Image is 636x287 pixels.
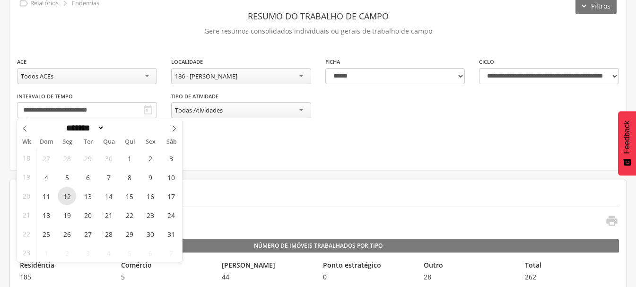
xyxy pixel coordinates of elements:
span: Maio 3, 2025 [162,149,180,167]
span: Maio 11, 2025 [37,187,55,205]
span: Maio 30, 2025 [141,225,159,243]
span: Qua [98,139,119,145]
span: Seg [57,139,78,145]
span: Maio 12, 2025 [58,187,76,205]
span: Maio 6, 2025 [78,168,97,186]
span: Dom [36,139,57,145]
legend: [PERSON_NAME] [219,261,315,271]
span: Junho 2, 2025 [58,244,76,262]
span: Abril 30, 2025 [99,149,118,167]
p: Gere resumos consolidados individuais ou gerais de trabalho de campo [17,25,619,38]
span: Junho 3, 2025 [78,244,97,262]
span: 19 [23,168,30,186]
label: ACE [17,58,26,66]
span: Maio 4, 2025 [37,168,55,186]
span: Wk [17,135,36,148]
span: Maio 19, 2025 [58,206,76,224]
span: Maio 8, 2025 [120,168,139,186]
span: Maio 27, 2025 [78,225,97,243]
a:  [600,214,619,230]
span: 21 [23,206,30,224]
legend: Outro [421,261,517,271]
span: Maio 2, 2025 [141,149,159,167]
label: Ciclo [479,58,494,66]
span: Junho 5, 2025 [120,244,139,262]
span: Maio 14, 2025 [99,187,118,205]
span: 28 [421,272,517,282]
span: Maio 28, 2025 [99,225,118,243]
span: 262 [522,272,619,282]
span: Maio 23, 2025 [141,206,159,224]
span: Maio 31, 2025 [162,225,180,243]
span: Junho 7, 2025 [162,244,180,262]
span: 44 [219,272,315,282]
span: Maio 1, 2025 [120,149,139,167]
label: Tipo de Atividade [171,93,218,100]
span: 0 [320,272,417,282]
span: Maio 17, 2025 [162,187,180,205]
legend: Número de Imóveis Trabalhados por Tipo [17,239,619,252]
span: Maio 15, 2025 [120,187,139,205]
legend: Comércio [118,261,215,271]
i:  [605,214,619,227]
span: Maio 10, 2025 [162,168,180,186]
span: 185 [17,272,113,282]
span: 20 [23,187,30,205]
span: Sáb [161,139,182,145]
input: Year [105,123,136,133]
span: Junho 4, 2025 [99,244,118,262]
span: Sex [140,139,161,145]
span: Maio 25, 2025 [37,225,55,243]
span: Abril 28, 2025 [58,149,76,167]
span: Ter [78,139,98,145]
span: Maio 24, 2025 [162,206,180,224]
button: Feedback - Mostrar pesquisa [618,111,636,175]
span: Maio 7, 2025 [99,168,118,186]
span: Maio 22, 2025 [120,206,139,224]
span: Maio 29, 2025 [120,225,139,243]
span: Maio 13, 2025 [78,187,97,205]
span: Maio 26, 2025 [58,225,76,243]
span: Junho 1, 2025 [37,244,55,262]
legend: Total [522,261,619,271]
select: Month [63,123,105,133]
span: Maio 18, 2025 [37,206,55,224]
span: 5 [118,272,215,282]
div: Todos ACEs [21,72,53,80]
div: Todas Atividades [175,106,223,114]
span: Abril 29, 2025 [78,149,97,167]
span: 22 [23,225,30,243]
legend: Residência [17,261,113,271]
div: 186 - [PERSON_NAME] [175,72,237,80]
span: 18 [23,149,30,167]
span: Maio 5, 2025 [58,168,76,186]
span: Maio 16, 2025 [141,187,159,205]
legend: Ponto estratégico [320,261,417,271]
span: 23 [23,244,30,262]
header: Resumo do Trabalho de Campo [17,8,619,25]
i:  [142,104,154,116]
span: Feedback [623,121,631,154]
span: Maio 21, 2025 [99,206,118,224]
span: Junho 6, 2025 [141,244,159,262]
span: Qui [120,139,140,145]
label: Localidade [171,58,203,66]
span: Abril 27, 2025 [37,149,55,167]
label: Ficha [325,58,340,66]
label: Intervalo de Tempo [17,93,73,100]
span: Maio 20, 2025 [78,206,97,224]
span: Maio 9, 2025 [141,168,159,186]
